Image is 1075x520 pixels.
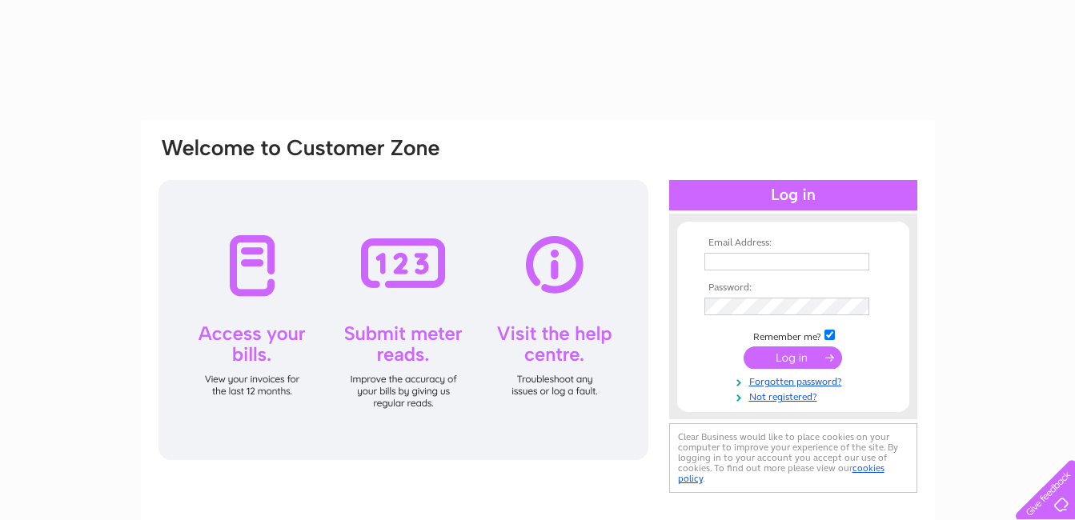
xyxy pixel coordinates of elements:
[744,346,842,369] input: Submit
[700,327,886,343] td: Remember me?
[700,282,886,294] th: Password:
[704,388,886,403] a: Not registered?
[678,462,884,484] a: cookies policy
[669,423,917,493] div: Clear Business would like to place cookies on your computer to improve your experience of the sit...
[704,373,886,388] a: Forgotten password?
[700,238,886,249] th: Email Address:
